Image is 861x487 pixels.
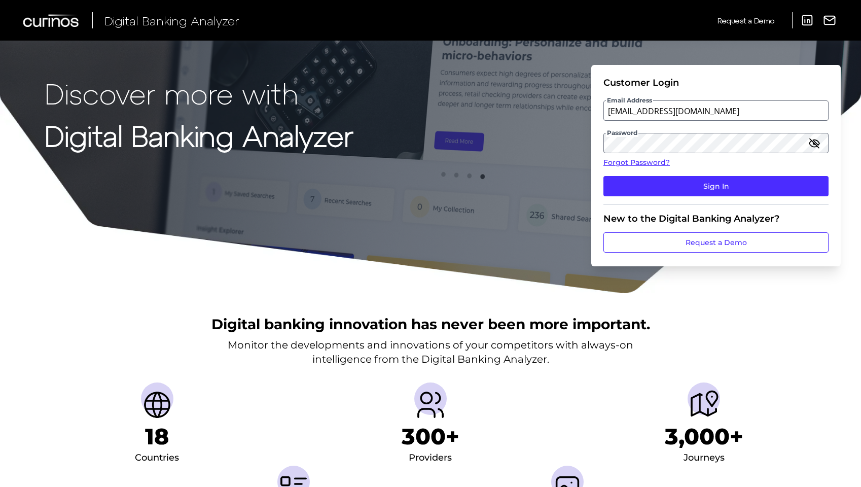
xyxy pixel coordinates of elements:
[665,423,743,450] h1: 3,000+
[228,338,633,366] p: Monitor the developments and innovations of your competitors with always-on intelligence from the...
[718,12,774,29] a: Request a Demo
[603,77,829,88] div: Customer Login
[684,450,725,466] div: Journeys
[23,14,80,27] img: Curinos
[603,176,829,196] button: Sign In
[606,129,638,137] span: Password
[45,118,353,152] strong: Digital Banking Analyzer
[409,450,452,466] div: Providers
[603,157,829,168] a: Forgot Password?
[45,77,353,109] p: Discover more with
[603,232,829,253] a: Request a Demo
[606,96,653,105] span: Email Address
[402,423,459,450] h1: 300+
[141,389,173,421] img: Countries
[414,389,447,421] img: Providers
[145,423,169,450] h1: 18
[718,16,774,25] span: Request a Demo
[135,450,179,466] div: Countries
[688,389,720,421] img: Journeys
[603,213,829,224] div: New to the Digital Banking Analyzer?
[211,315,650,334] h2: Digital banking innovation has never been more important.
[104,13,239,28] span: Digital Banking Analyzer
